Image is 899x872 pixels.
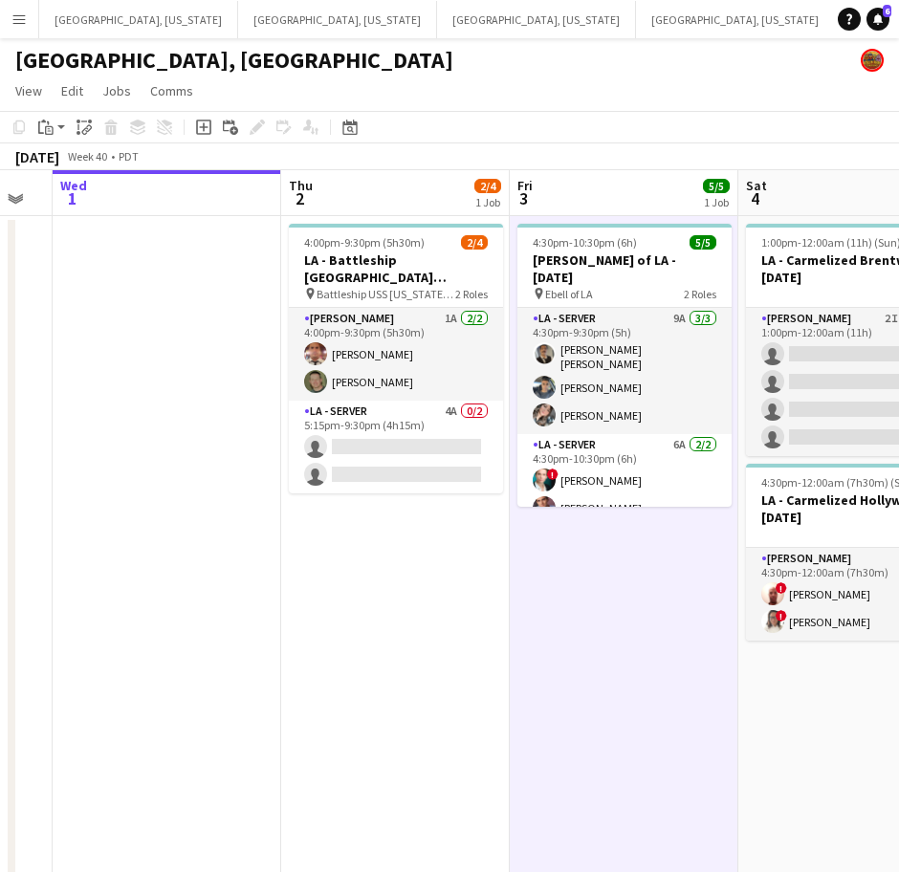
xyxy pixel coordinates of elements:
span: Edit [61,82,83,99]
span: 3 [515,187,533,209]
a: Jobs [95,78,139,103]
div: PDT [119,149,139,163]
button: [GEOGRAPHIC_DATA], [US_STATE] [636,1,835,38]
span: 4:00pm-9:30pm (5h30m) [304,235,425,250]
span: Sat [746,177,767,194]
a: View [8,78,50,103]
div: 1 Job [704,195,729,209]
span: 2 Roles [684,287,716,301]
app-job-card: 4:30pm-10:30pm (6h)5/5[PERSON_NAME] of LA - [DATE] Ebell of LA2 RolesLA - Server9A3/34:30pm-9:30p... [517,224,732,507]
span: 2 Roles [455,287,488,301]
div: 1 Job [475,195,500,209]
button: [GEOGRAPHIC_DATA], [US_STATE] [238,1,437,38]
div: [DATE] [15,147,59,166]
a: Edit [54,78,91,103]
button: [GEOGRAPHIC_DATA], [US_STATE] [39,1,238,38]
span: 4 [743,187,767,209]
span: Comms [150,82,193,99]
span: ! [776,582,787,594]
app-card-role: LA - Server4A0/25:15pm-9:30pm (4h15m) [289,401,503,493]
h3: LA - Battleship [GEOGRAPHIC_DATA][PERSON_NAME] [DATE] [289,251,503,286]
span: 1 [57,187,87,209]
a: 6 [866,8,889,31]
app-card-role: LA - Server6A2/24:30pm-10:30pm (6h)![PERSON_NAME][PERSON_NAME] [517,434,732,527]
h3: [PERSON_NAME] of LA - [DATE] [517,251,732,286]
app-card-role: LA - Server9A3/34:30pm-9:30pm (5h)[PERSON_NAME] [PERSON_NAME][PERSON_NAME][PERSON_NAME] [517,308,732,434]
span: Wed [60,177,87,194]
span: 2 [286,187,313,209]
span: Ebell of LA [545,287,593,301]
a: Comms [143,78,201,103]
span: Jobs [102,82,131,99]
app-card-role: [PERSON_NAME]1A2/24:00pm-9:30pm (5h30m)[PERSON_NAME][PERSON_NAME] [289,308,503,401]
span: 2/4 [461,235,488,250]
span: ! [776,610,787,621]
span: 6 [883,5,891,17]
button: [GEOGRAPHIC_DATA], [US_STATE] [437,1,636,38]
span: Thu [289,177,313,194]
span: Week 40 [63,149,111,163]
app-user-avatar: Rollin Hero [861,49,884,72]
span: Battleship USS [US_STATE] Museum [317,287,455,301]
h1: [GEOGRAPHIC_DATA], [GEOGRAPHIC_DATA] [15,46,453,75]
span: Fri [517,177,533,194]
span: View [15,82,42,99]
span: ! [547,469,559,480]
span: 5/5 [703,179,730,193]
span: 2/4 [474,179,501,193]
app-job-card: 4:00pm-9:30pm (5h30m)2/4LA - Battleship [GEOGRAPHIC_DATA][PERSON_NAME] [DATE] Battleship USS [US_... [289,224,503,493]
span: 4:30pm-10:30pm (6h) [533,235,637,250]
span: 5/5 [690,235,716,250]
